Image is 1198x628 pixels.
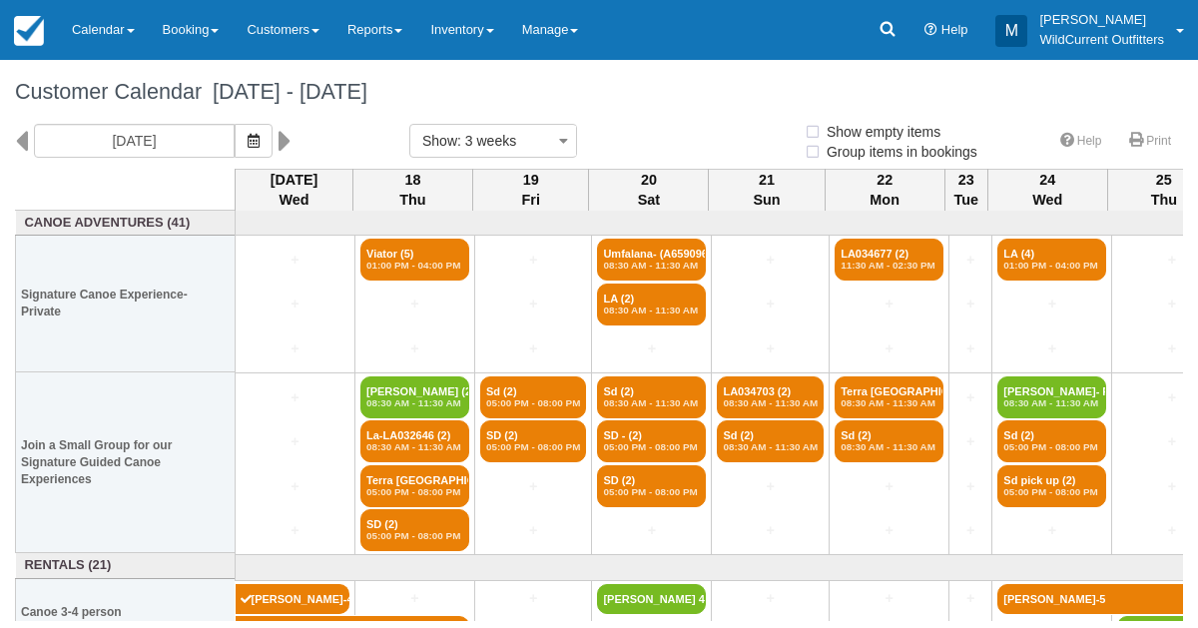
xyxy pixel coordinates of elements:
th: 21 Sun [709,169,825,211]
em: 05:00 PM - 08:00 PM [366,486,463,498]
i: Help [924,24,937,37]
a: Sd (2)08:30 AM - 11:30 AM [835,420,943,462]
span: Group items in bookings [804,144,993,158]
a: [PERSON_NAME] 4 [597,584,706,614]
a: + [954,387,986,408]
a: [PERSON_NAME] (2)08:30 AM - 11:30 AM [360,376,469,418]
a: Sd (2)08:30 AM - 11:30 AM [717,420,824,462]
a: Sd (2)05:00 PM - 08:00 PM [480,376,586,418]
em: 08:30 AM - 11:30 AM [603,397,700,409]
em: 08:30 AM - 11:30 AM [603,305,700,316]
a: Terra [GEOGRAPHIC_DATA]- Naïma (2)05:00 PM - 08:00 PM [360,465,469,507]
a: + [997,520,1106,541]
a: + [360,338,469,359]
th: 19 Fri [472,169,588,211]
a: Rentals (21) [21,556,231,575]
em: 05:00 PM - 08:00 PM [1003,441,1100,453]
a: + [954,431,986,452]
a: + [835,520,943,541]
a: + [241,250,349,271]
a: + [241,387,349,408]
a: SD (2)05:00 PM - 08:00 PM [480,420,586,462]
a: + [954,588,986,609]
img: checkfront-main-nav-mini-logo.png [14,16,44,46]
a: + [360,588,469,609]
a: LA (2)08:30 AM - 11:30 AM [597,284,706,325]
a: + [480,250,586,271]
th: [DATE] Wed [236,169,353,211]
em: 05:00 PM - 08:00 PM [486,397,580,409]
span: Show empty items [804,124,956,138]
a: + [954,294,986,314]
em: 08:30 AM - 11:30 AM [841,441,937,453]
a: + [597,520,706,541]
a: + [480,520,586,541]
a: Sd (2)08:30 AM - 11:30 AM [597,376,706,418]
a: + [997,338,1106,359]
a: + [835,588,943,609]
div: M [995,15,1027,47]
a: Canoe Adventures (41) [21,214,231,233]
a: + [997,294,1106,314]
a: + [954,338,986,359]
label: Group items in bookings [804,137,990,167]
span: : 3 weeks [457,133,516,149]
a: + [717,520,824,541]
a: Umfalana- (A659096) (2)08:30 AM - 11:30 AM [597,239,706,281]
label: Show empty items [804,117,953,147]
em: 01:00 PM - 04:00 PM [366,260,463,272]
a: + [835,338,943,359]
th: 22 Mon [825,169,944,211]
a: + [480,588,586,609]
th: 23 Tue [944,169,987,211]
th: 18 Thu [352,169,472,211]
a: [PERSON_NAME]- Pick up (2)08:30 AM - 11:30 AM [997,376,1106,418]
a: + [717,250,824,271]
a: + [717,476,824,497]
a: + [480,476,586,497]
button: Show: 3 weeks [409,124,577,158]
a: + [717,294,824,314]
span: Help [941,22,968,37]
a: + [954,476,986,497]
a: Terra [GEOGRAPHIC_DATA] - SCALA08:30 AM - 11:30 AM [835,376,943,418]
a: + [241,431,349,452]
a: + [835,294,943,314]
a: + [241,338,349,359]
em: 05:00 PM - 08:00 PM [486,441,580,453]
a: Help [1048,127,1114,156]
th: Signature Canoe Experience- Private [16,236,236,372]
a: + [480,294,586,314]
em: 01:00 PM - 04:00 PM [1003,260,1100,272]
a: + [480,338,586,359]
em: 08:30 AM - 11:30 AM [1003,397,1100,409]
a: Sd (2)05:00 PM - 08:00 PM [997,420,1106,462]
a: Viator (5)01:00 PM - 04:00 PM [360,239,469,281]
em: 08:30 AM - 11:30 AM [841,397,937,409]
a: + [954,250,986,271]
a: SD - (2)05:00 PM - 08:00 PM [597,420,706,462]
a: La-LA032646 (2)08:30 AM - 11:30 AM [360,420,469,462]
em: 05:00 PM - 08:00 PM [1003,486,1100,498]
th: 24 Wed [987,169,1107,211]
span: Show [422,133,457,149]
a: + [360,294,469,314]
em: 08:30 AM - 11:30 AM [723,441,818,453]
a: SD (2)05:00 PM - 08:00 PM [360,509,469,551]
a: LA034703 (2)08:30 AM - 11:30 AM [717,376,824,418]
th: Join a Small Group for our Signature Guided Canoe Experiences [16,372,236,553]
em: 05:00 PM - 08:00 PM [603,486,700,498]
em: 08:30 AM - 11:30 AM [603,260,700,272]
a: + [241,520,349,541]
a: Sd pick up (2)05:00 PM - 08:00 PM [997,465,1106,507]
a: + [954,520,986,541]
em: 08:30 AM - 11:30 AM [723,397,818,409]
em: 05:00 PM - 08:00 PM [366,530,463,542]
a: + [241,294,349,314]
span: [DATE] - [DATE] [202,79,367,104]
em: 08:30 AM - 11:30 AM [366,397,463,409]
a: + [835,476,943,497]
em: 05:00 PM - 08:00 PM [603,441,700,453]
a: + [241,476,349,497]
em: 11:30 AM - 02:30 PM [841,260,937,272]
